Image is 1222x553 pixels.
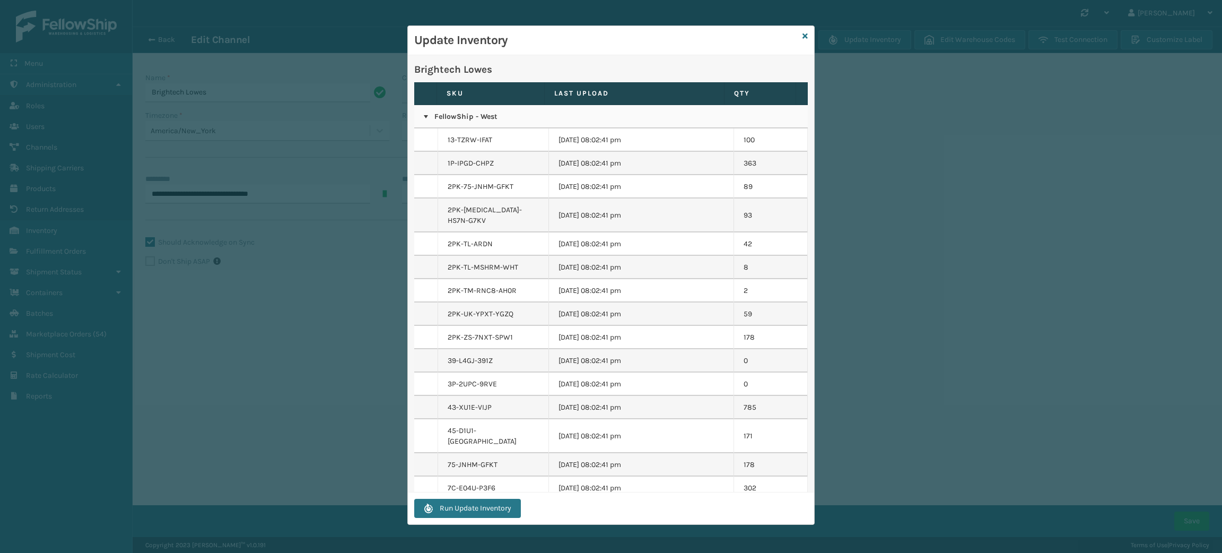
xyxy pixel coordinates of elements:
td: 2PK-TM-RNC8-AH0R [438,279,549,303]
td: [DATE] 08:02:41 pm [549,303,734,326]
td: [DATE] 08:02:41 pm [549,198,734,232]
td: 302 [734,477,808,500]
td: 2PK-ZS-7NXT-SPW1 [438,326,549,349]
td: 1P-IPGD-CHPZ [438,152,549,175]
td: 8 [734,256,808,279]
h3: Update Inventory [414,32,798,48]
button: Run Update Inventory [414,499,521,518]
td: 3P-2UPC-9RVE [438,373,549,396]
td: [DATE] 08:02:41 pm [549,175,734,198]
td: 2PK-[MEDICAL_DATA]-HS7N-G7KV [438,198,549,232]
td: 2 [734,279,808,303]
td: [DATE] 08:02:41 pm [549,152,734,175]
td: 100 [734,128,808,152]
td: 93 [734,198,808,232]
label: Last Upload [554,89,714,98]
td: [DATE] 08:02:41 pm [549,373,734,396]
label: QTY [734,89,786,98]
td: 0 [734,373,808,396]
td: [DATE] 08:02:41 pm [549,477,734,500]
td: 2PK-UK-YPXT-YGZQ [438,303,549,326]
td: 45-D1U1-[GEOGRAPHIC_DATA] [438,419,549,453]
p: Brightech Lowes [414,62,808,77]
td: [DATE] 08:02:41 pm [549,256,734,279]
td: [DATE] 08:02:41 pm [549,453,734,477]
td: 7C-E04U-P3F6 [438,477,549,500]
td: 171 [734,419,808,453]
p: FellowShip - West [424,111,798,122]
td: [DATE] 08:02:41 pm [549,326,734,349]
td: [DATE] 08:02:41 pm [549,128,734,152]
td: 363 [734,152,808,175]
td: 43-XU1E-VIJP [438,396,549,419]
td: 13-TZRW-IFAT [438,128,549,152]
td: 75-JNHM-GFKT [438,453,549,477]
td: [DATE] 08:02:41 pm [549,279,734,303]
td: 89 [734,175,808,198]
td: [DATE] 08:02:41 pm [549,232,734,256]
td: 785 [734,396,808,419]
td: 39-L4GJ-391Z [438,349,549,373]
td: 178 [734,453,808,477]
td: 2PK-TL-MSHRM-WHT [438,256,549,279]
td: 2PK-75-JNHM-GFKT [438,175,549,198]
td: 59 [734,303,808,326]
td: 0 [734,349,808,373]
td: 2PK-TL-ARDN [438,232,549,256]
td: [DATE] 08:02:41 pm [549,419,734,453]
td: [DATE] 08:02:41 pm [549,349,734,373]
label: SKU [447,89,535,98]
td: 42 [734,232,808,256]
td: 178 [734,326,808,349]
td: [DATE] 08:02:41 pm [549,396,734,419]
